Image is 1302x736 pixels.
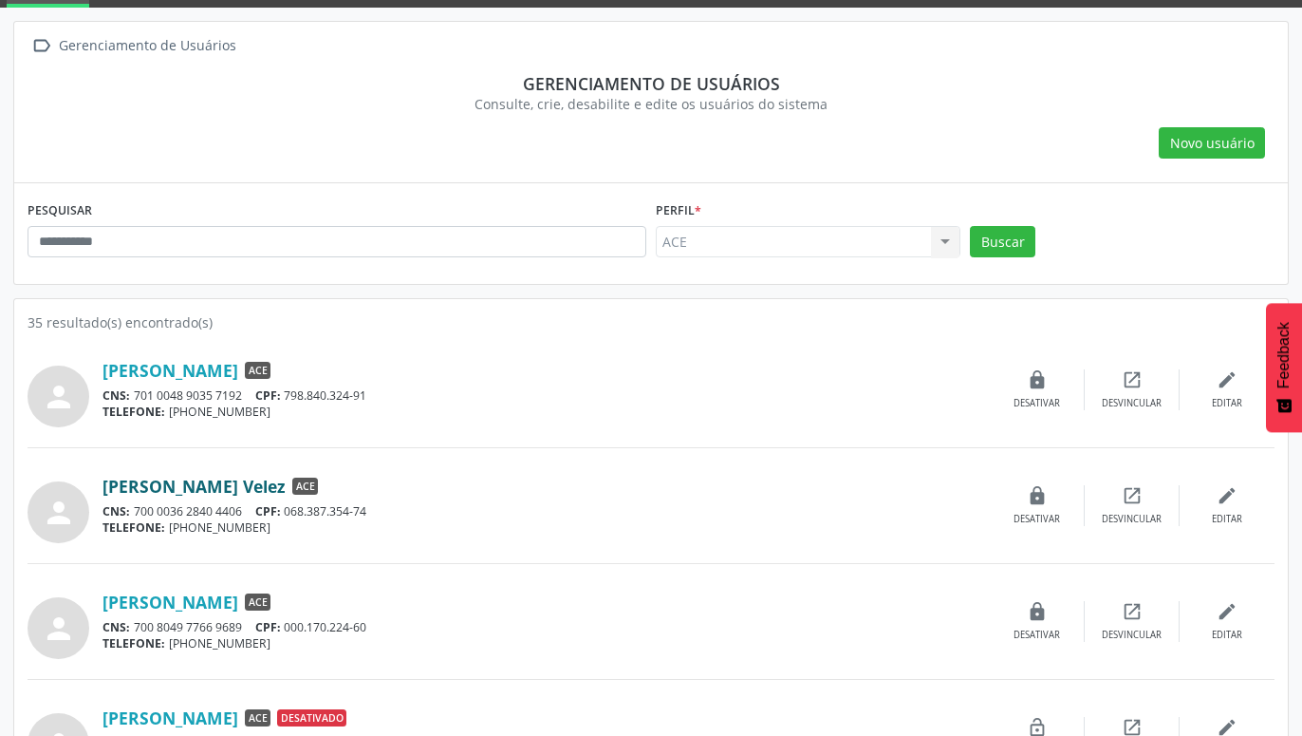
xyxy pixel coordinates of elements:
[1014,513,1060,526] div: Desativar
[245,594,270,611] span: ACE
[1212,629,1242,642] div: Editar
[102,476,286,497] a: [PERSON_NAME] Velez
[1217,485,1237,506] i: edit
[41,73,1261,94] div: Gerenciamento de usuários
[102,503,990,519] div: 700 0036 2840 4406 068.387.354-74
[1014,629,1060,642] div: Desativar
[1102,629,1162,642] div: Desvincular
[28,197,92,226] label: PESQUISAR
[1027,485,1048,506] i: lock
[102,708,238,728] a: [PERSON_NAME]
[102,635,990,651] div: [PHONE_NUMBER]
[1212,397,1242,410] div: Editar
[28,32,239,60] a:  Gerenciamento de Usuários
[102,360,238,381] a: [PERSON_NAME]
[102,404,165,420] span: TELEFONE:
[1122,601,1143,622] i: open_in_new
[102,387,990,404] div: 701 0048 9035 7192 798.840.324-91
[102,635,165,651] span: TELEFONE:
[255,503,281,519] span: CPF:
[102,503,130,519] span: CNS:
[102,619,130,635] span: CNS:
[1122,369,1143,390] i: open_in_new
[277,709,346,727] span: Desativado
[102,387,130,404] span: CNS:
[245,709,270,727] span: ACE
[1027,369,1048,390] i: lock
[102,519,165,536] span: TELEFONE:
[1102,397,1162,410] div: Desvincular
[1217,601,1237,622] i: edit
[1170,133,1255,153] span: Novo usuário
[42,496,76,530] i: person
[656,197,701,226] label: Perfil
[1027,601,1048,622] i: lock
[1102,513,1162,526] div: Desvincular
[1014,397,1060,410] div: Desativar
[28,312,1274,332] div: 35 resultado(s) encontrado(s)
[1159,127,1265,160] button: Novo usuário
[42,380,76,414] i: person
[292,478,318,495] span: ACE
[55,32,239,60] div: Gerenciamento de Usuários
[102,404,990,420] div: [PHONE_NUMBER]
[28,32,55,60] i: 
[102,592,238,613] a: [PERSON_NAME]
[102,519,990,536] div: [PHONE_NUMBER]
[41,94,1261,114] div: Consulte, crie, desabilite e edite os usuários do sistema
[1217,369,1237,390] i: edit
[1266,303,1302,432] button: Feedback - Mostrar pesquisa
[102,619,990,635] div: 700 8049 7766 9689 000.170.224-60
[1275,322,1293,388] span: Feedback
[245,362,270,379] span: ACE
[1212,513,1242,526] div: Editar
[42,612,76,646] i: person
[1122,485,1143,506] i: open_in_new
[255,387,281,404] span: CPF:
[970,226,1035,258] button: Buscar
[255,619,281,635] span: CPF:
